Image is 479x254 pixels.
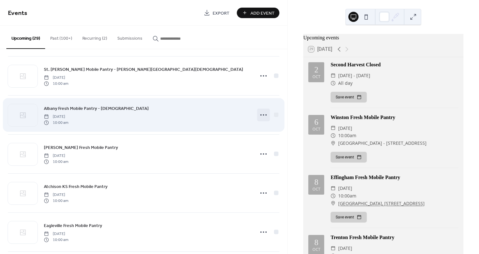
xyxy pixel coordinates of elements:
[338,124,352,132] span: [DATE]
[303,34,463,42] div: Upcoming events
[331,139,336,147] div: ​
[331,174,458,181] div: Effingham Fresh Mobile Pantry
[331,72,336,79] div: ​
[44,159,68,164] span: 10:00 am
[338,132,356,139] span: 10:00am
[331,92,367,103] button: Save event
[338,244,352,252] span: [DATE]
[314,66,318,74] div: 2
[44,222,102,229] a: Eagleville Fresh Mobile Pantry
[44,144,118,151] a: [PERSON_NAME] Fresh Mobile Pantry
[312,75,320,79] div: Oct
[314,178,318,186] div: 8
[331,200,336,207] div: ​
[314,238,318,246] div: 8
[314,118,318,126] div: 6
[44,184,107,190] span: Atchison KS Fresh Mobile Pantry
[331,212,367,223] button: Save event
[44,105,149,112] a: Albany Fresh Mobile Pantry - [DEMOGRAPHIC_DATA]
[44,81,68,86] span: 10:00 am
[44,223,102,229] span: Eagleville Fresh Mobile Pantry
[237,8,279,18] button: Add Event
[44,153,68,159] span: [DATE]
[338,184,352,192] span: [DATE]
[331,124,336,132] div: ​
[338,139,427,147] span: [GEOGRAPHIC_DATA] - [STREET_ADDRESS]
[338,192,356,200] span: 10:00am
[44,231,68,237] span: [DATE]
[331,152,367,163] button: Save event
[338,79,352,87] span: All day
[44,237,68,243] span: 10:00 am
[331,79,336,87] div: ​
[331,234,458,241] div: Trenton Fresh Mobile Pantry
[331,184,336,192] div: ​
[312,187,320,191] div: Oct
[44,183,107,190] a: Atchison KS Fresh Mobile Pantry
[44,114,68,120] span: [DATE]
[44,144,118,151] span: [PERSON_NAME] Fresh Mobile Pantry
[331,132,336,139] div: ​
[44,75,68,81] span: [DATE]
[8,7,27,19] span: Events
[331,192,336,200] div: ​
[44,120,68,125] span: 10:00 am
[44,192,68,198] span: [DATE]
[331,114,458,121] div: Winston Fresh Mobile Pantry
[45,26,77,48] button: Past (100+)
[338,72,370,79] span: [DATE] - [DATE]
[77,26,112,48] button: Recurring (2)
[213,10,229,17] span: Export
[199,8,234,18] a: Export
[250,10,275,17] span: Add Event
[338,200,425,207] a: [GEOGRAPHIC_DATA], [STREET_ADDRESS]
[312,248,320,252] div: Oct
[312,127,320,131] div: Oct
[6,26,45,49] button: Upcoming (29)
[44,66,243,73] a: St. [PERSON_NAME] Mobile Pantry - [PERSON_NAME][GEOGRAPHIC_DATA][DEMOGRAPHIC_DATA]
[44,198,68,204] span: 10:00 am
[331,61,458,69] div: Second Harvest Closed
[112,26,147,48] button: Submissions
[331,244,336,252] div: ​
